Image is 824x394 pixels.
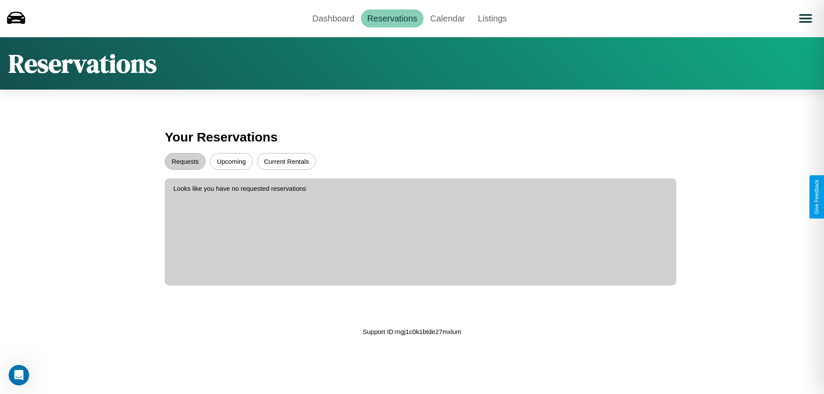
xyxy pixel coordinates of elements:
[814,180,820,214] div: Give Feedback
[210,153,253,170] button: Upcoming
[9,365,29,385] iframe: Intercom live chat
[9,46,157,81] h1: Reservations
[424,9,471,27] a: Calendar
[173,183,668,194] p: Looks like you have no requested reservations
[165,126,659,149] h3: Your Reservations
[165,153,206,170] button: Requests
[257,153,316,170] button: Current Rentals
[361,9,424,27] a: Reservations
[794,6,818,30] button: Open menu
[306,9,361,27] a: Dashboard
[471,9,513,27] a: Listings
[363,326,461,337] p: Support ID: mgj1c0k1btde27mxlum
